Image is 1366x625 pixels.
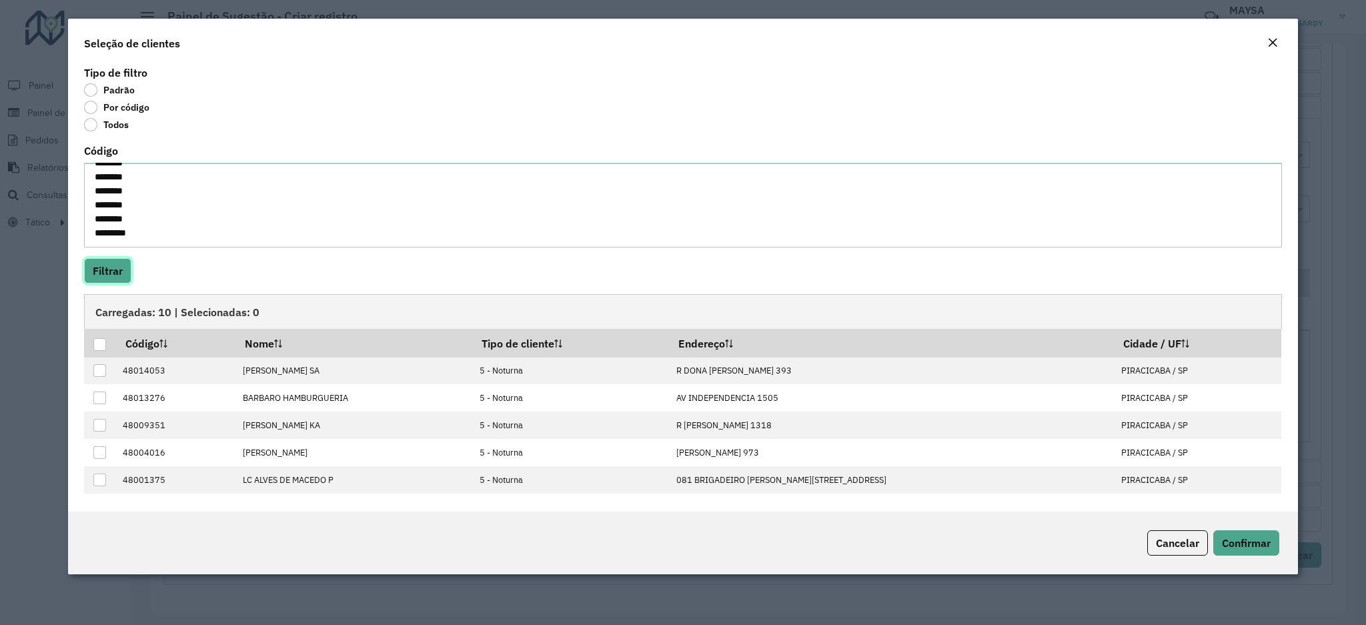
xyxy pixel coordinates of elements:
[669,358,1114,385] td: R DONA [PERSON_NAME] 393
[669,329,1114,357] th: Endereço
[235,329,472,357] th: Nome
[116,412,235,439] td: 48009351
[84,143,118,159] label: Código
[1114,466,1281,494] td: PIRACICABA / SP
[1147,530,1208,556] button: Cancelar
[235,439,472,466] td: [PERSON_NAME]
[1114,358,1281,385] td: PIRACICABA / SP
[669,384,1114,412] td: AV INDEPENDENCIA 1505
[473,494,670,521] td: 5 - Noturna
[84,101,149,114] label: Por código
[1114,494,1281,521] td: PIRACICABA / SP
[669,466,1114,494] td: 081 BRIGADEIRO [PERSON_NAME][STREET_ADDRESS]
[1213,530,1279,556] button: Confirmar
[1114,412,1281,439] td: PIRACICABA / SP
[84,294,1281,329] div: Carregadas: 10 | Selecionadas: 0
[116,466,235,494] td: 48001375
[1114,439,1281,466] td: PIRACICABA / SP
[473,358,670,385] td: 5 - Noturna
[1263,35,1282,52] button: Close
[235,412,472,439] td: [PERSON_NAME] KA
[235,358,472,385] td: [PERSON_NAME] SA
[116,384,235,412] td: 48013276
[84,83,135,97] label: Padrão
[669,412,1114,439] td: R [PERSON_NAME] 1318
[669,439,1114,466] td: [PERSON_NAME] 973
[116,358,235,385] td: 48014053
[473,439,670,466] td: 5 - Noturna
[1267,37,1278,48] em: Fechar
[84,35,180,51] h4: Seleção de clientes
[235,466,472,494] td: LC ALVES DE MACEDO P
[116,329,235,357] th: Código
[1114,384,1281,412] td: PIRACICABA / SP
[473,412,670,439] td: 5 - Noturna
[235,494,472,521] td: LEMO LANCHE
[84,65,147,81] label: Tipo de filtro
[1222,536,1271,550] span: Confirmar
[473,466,670,494] td: 5 - Noturna
[1114,329,1281,357] th: Cidade / UF
[116,494,235,521] td: 48005204
[669,494,1114,521] td: [PERSON_NAME] STOLF 33
[84,258,131,283] button: Filtrar
[473,384,670,412] td: 5 - Noturna
[235,384,472,412] td: BARBARO HAMBURGUERIA
[1156,536,1199,550] span: Cancelar
[473,329,670,357] th: Tipo de cliente
[84,118,129,131] label: Todos
[116,439,235,466] td: 48004016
